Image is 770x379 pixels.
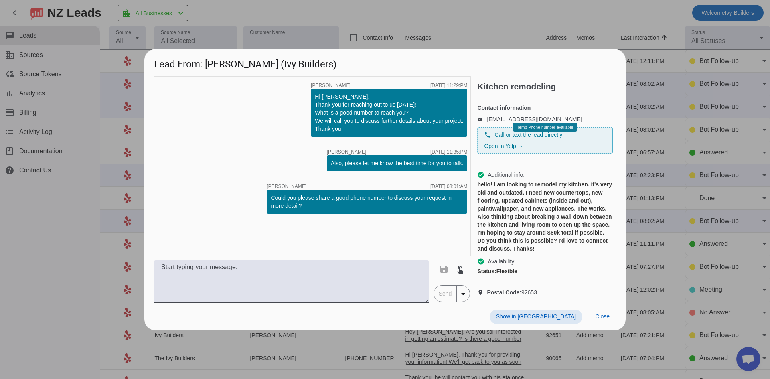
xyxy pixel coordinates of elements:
[487,288,537,296] span: 92653
[315,93,463,133] div: Hi [PERSON_NAME], Thank you for reaching out to us [DATE]! What is a good number to reach you? We...
[327,150,367,154] span: [PERSON_NAME]
[477,180,613,253] div: hello! I am looking to remodel my kitchen. it's very old and outdated. I need new countertops, ne...
[595,313,610,320] span: Close
[331,159,464,167] div: Also, please let me know the best time for you to talk.​
[487,116,582,122] a: [EMAIL_ADDRESS][DOMAIN_NAME]
[144,49,626,76] h1: Lead From: [PERSON_NAME] (Ivy Builders)
[589,310,616,324] button: Close
[267,184,306,189] span: [PERSON_NAME]
[490,310,582,324] button: Show in [GEOGRAPHIC_DATA]
[496,313,576,320] span: Show in [GEOGRAPHIC_DATA]
[477,289,487,296] mat-icon: location_on
[311,83,351,88] span: [PERSON_NAME]
[477,267,613,275] div: Flexible
[477,258,484,265] mat-icon: check_circle
[477,83,616,91] h2: Kitchen remodeling
[487,289,521,296] strong: Postal Code:
[484,131,491,138] mat-icon: phone
[477,171,484,178] mat-icon: check_circle
[488,171,525,179] span: Additional info:
[430,150,467,154] div: [DATE] 11:35:PM
[455,264,465,274] mat-icon: touch_app
[477,268,496,274] strong: Status:
[458,289,468,299] mat-icon: arrow_drop_down
[477,104,613,112] h4: Contact information
[477,117,487,121] mat-icon: email
[271,194,463,210] div: Could you please share a good phone number to discuss your request in more detail?​
[488,257,516,266] span: Availability:
[494,131,562,139] span: Call or text the lead directly
[430,184,467,189] div: [DATE] 08:01:AM
[517,125,573,130] span: Temp Phone number available
[430,83,467,88] div: [DATE] 11:29:PM
[484,143,523,149] a: Open in Yelp →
